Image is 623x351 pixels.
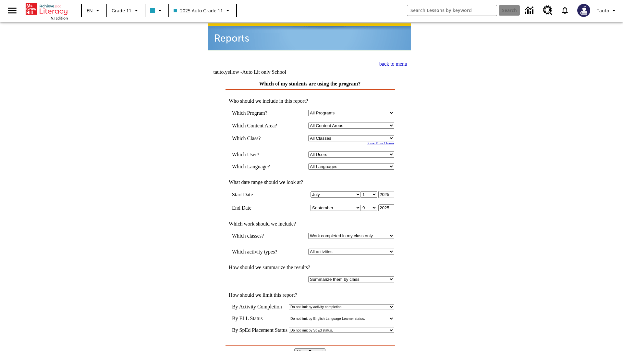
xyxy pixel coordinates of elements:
[232,110,287,116] td: Which Program?
[539,2,556,19] a: Resource Center, Will open in new tab
[577,4,590,17] img: Avatar
[232,163,287,170] td: Which Language?
[232,123,277,128] nobr: Which Content Area?
[226,221,394,227] td: Which work should we include?
[242,69,286,75] nobr: Auto Lit only School
[232,191,287,198] td: Start Date
[232,233,287,239] td: Which classes?
[109,5,143,16] button: Grade: Grade 11, Select a grade
[594,5,620,16] button: Profile/Settings
[232,249,287,255] td: Which activity types?
[226,179,394,185] td: What date range should we look at?
[3,1,22,20] button: Open side menu
[521,2,539,19] a: Data Center
[213,69,332,75] td: tauto.yellow -
[226,265,394,270] td: How should we summarize the results?
[232,204,287,211] td: End Date
[171,5,234,16] button: Class: 2025 Auto Grade 11, Select your class
[367,141,394,145] a: Show More Classes
[84,5,104,16] button: Language: EN, Select a language
[232,327,287,333] td: By SpEd Placement Status
[26,2,68,20] div: Home
[573,2,594,19] button: Select a new avatar
[232,151,287,158] td: Which User?
[232,135,287,141] td: Which Class?
[226,292,394,298] td: How should we limit this report?
[379,61,407,67] a: back to menu
[208,23,411,50] img: header
[87,7,93,14] span: EN
[407,5,497,16] input: search field
[556,2,573,19] a: Notifications
[147,5,166,16] button: Class color is light blue. Change class color
[174,7,223,14] span: 2025 Auto Grade 11
[232,304,287,310] td: By Activity Completion
[259,81,361,86] a: Which of my students are using the program?
[232,316,287,321] td: By ELL Status
[112,7,131,14] span: Grade 11
[597,7,609,14] span: Tauto
[51,16,68,20] span: NJ Edition
[226,98,394,104] td: Who should we include in this report?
